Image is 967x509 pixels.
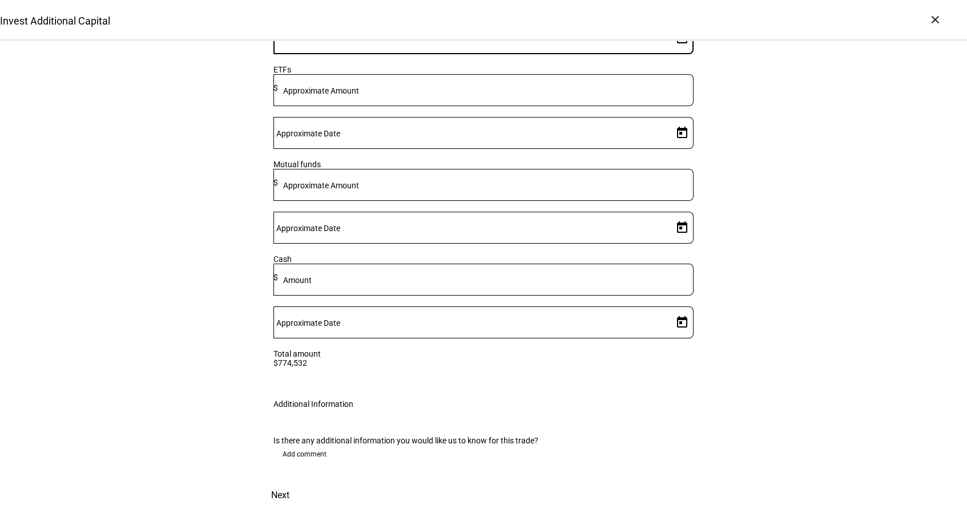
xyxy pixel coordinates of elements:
[671,122,694,144] button: Open calendar
[273,178,278,187] span: $
[671,27,694,50] button: Open calendar
[926,10,944,29] div: ×
[276,224,340,233] mat-label: Approximate Date
[271,482,289,509] span: Next
[273,349,694,358] div: Total amount
[283,86,359,95] mat-label: Approximate Amount
[273,445,336,463] button: Add comment
[283,445,327,463] span: Add comment
[276,129,340,138] mat-label: Approximate Date
[276,318,340,328] mat-label: Approximate Date
[273,273,278,282] span: $
[273,255,694,264] div: Cash
[273,160,694,169] div: Mutual funds
[273,358,694,367] div: $774,532
[671,311,694,334] button: Open calendar
[255,482,305,509] button: Next
[273,65,694,74] div: ETFs
[671,216,694,239] button: Open calendar
[273,83,278,92] span: $
[273,436,694,445] div: Is there any additional information you would like us to know for this trade?
[273,399,353,409] div: Additional Information
[283,276,312,285] mat-label: Amount
[283,181,359,190] mat-label: Approximate Amount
